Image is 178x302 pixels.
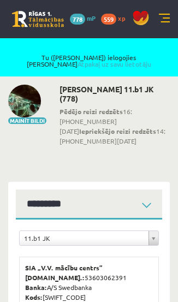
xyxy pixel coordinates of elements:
[78,60,151,68] a: Atpakaļ uz savu lietotāju
[8,117,46,124] button: Mainīt bildi
[25,273,85,282] b: [DOMAIN_NAME].:
[101,14,130,22] a: 559 xp
[101,14,116,25] span: 559
[25,283,47,292] b: Banka:
[70,14,85,25] span: 778
[60,85,170,103] h2: [PERSON_NAME] 11.b1 JK (778)
[25,293,43,301] b: Kods:
[18,54,161,67] span: Tu ([PERSON_NAME]) ielogojies [PERSON_NAME]
[8,85,41,117] img: Marta Cekula
[60,106,170,146] span: 16:[PHONE_NUMBER][DATE] 14:[PHONE_NUMBER][DATE]
[118,14,125,22] span: xp
[60,107,123,116] b: Pēdējo reizi redzēts
[24,231,144,245] span: 11.b1 JK
[25,263,103,272] b: SIA „V.V. mācību centrs”
[87,14,96,22] span: mP
[79,127,156,135] b: Iepriekšējo reizi redzēts
[20,231,158,245] a: 11.b1 JK
[12,11,64,27] a: Rīgas 1. Tālmācības vidusskola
